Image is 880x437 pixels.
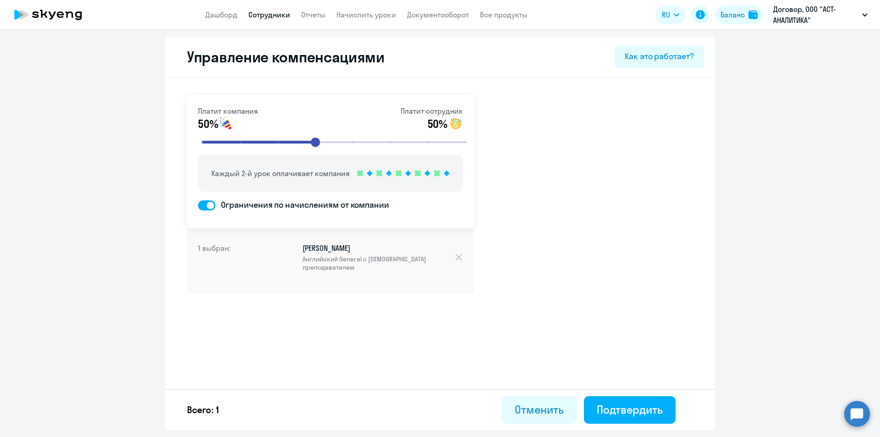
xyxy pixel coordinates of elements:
[176,48,385,66] h2: Управление компенсациями
[211,168,350,179] p: Каждый 2-й урок оплачивает компания
[301,10,325,19] a: Отчеты
[198,116,218,131] span: 50%
[336,10,396,19] a: Начислить уроки
[502,396,577,424] button: Отменить
[198,105,258,116] p: Платит компания
[302,255,454,271] span: Английский General с [DEMOGRAPHIC_DATA] преподавателем
[720,9,745,20] div: Баланс
[480,10,528,19] a: Все продукты
[597,402,663,417] div: Подтвердить
[625,50,694,62] div: Как это работает?
[655,6,686,24] button: RU
[219,116,233,131] img: smile
[198,243,271,279] h4: 1 выбран:
[748,10,758,19] img: balance
[615,46,704,68] button: Как это работает?
[248,10,290,19] a: Сотрудники
[205,10,237,19] a: Дашборд
[407,10,469,19] a: Документооборот
[215,199,389,211] span: Ограничения по начислениям от компании
[773,4,858,26] p: Договор, ООО "АСТ-АНАЛИТИКА"
[302,243,454,271] p: [PERSON_NAME]
[428,116,447,131] span: 50%
[448,116,463,131] img: smile
[662,9,670,20] span: RU
[769,4,872,26] button: Договор, ООО "АСТ-АНАЛИТИКА"
[584,396,676,424] button: Подтвердить
[401,105,463,116] p: Платит сотрудник
[515,402,564,417] div: Отменить
[715,6,763,24] button: Балансbalance
[187,404,219,416] p: Всего: 1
